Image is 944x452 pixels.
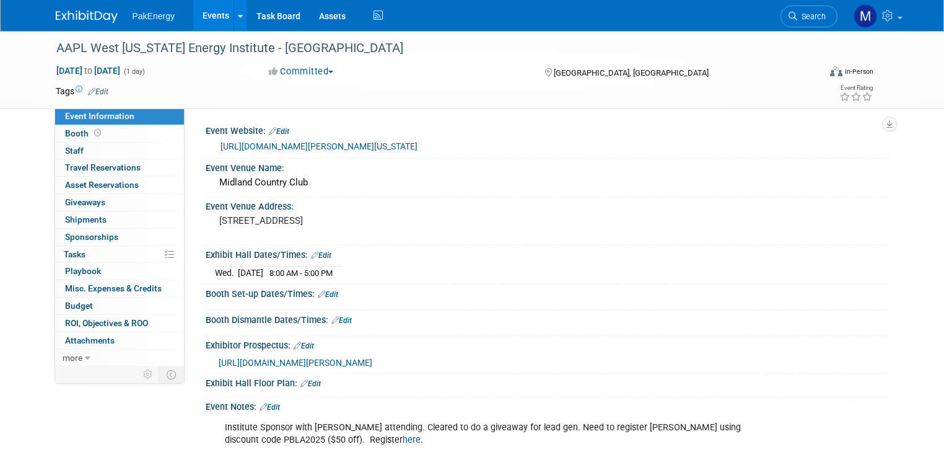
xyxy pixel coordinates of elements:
[830,66,842,76] img: Format-Inperson.png
[82,66,94,76] span: to
[55,108,184,125] a: Event Information
[55,211,184,228] a: Shipments
[55,159,184,176] a: Travel Reservations
[55,315,184,332] a: ROI, Objectives & ROO
[56,11,118,23] img: ExhibitDay
[269,127,289,136] a: Edit
[215,173,880,192] div: Midland Country Club
[854,4,877,28] img: Mary Walker
[264,65,338,78] button: Committed
[133,11,175,21] span: PakEnergy
[65,128,103,138] span: Booth
[56,65,121,76] span: [DATE] [DATE]
[55,280,184,297] a: Misc. Expenses & Credits
[65,301,93,311] span: Budget
[206,197,889,213] div: Event Venue Address:
[206,311,889,327] div: Booth Dismantle Dates/Times:
[238,267,263,280] td: [DATE]
[219,215,477,226] pre: [STREET_ADDRESS]
[65,162,141,172] span: Travel Reservations
[65,266,101,276] span: Playbook
[55,332,184,349] a: Attachments
[64,249,85,259] span: Tasks
[55,298,184,314] a: Budget
[65,232,118,242] span: Sponsorships
[206,336,889,352] div: Exhibitor Prospectus:
[206,159,889,174] div: Event Venue Name:
[839,85,873,91] div: Event Rating
[65,283,162,293] span: Misc. Expenses & Credits
[753,64,873,83] div: Event Format
[403,435,421,445] a: here
[159,366,184,383] td: Toggle Event Tabs
[63,353,82,363] span: more
[300,379,321,388] a: Edit
[294,342,314,350] a: Edit
[206,122,889,138] div: Event Website:
[55,177,184,193] a: Asset Reservations
[65,146,84,156] span: Staff
[65,318,148,328] span: ROI, Objectives & ROO
[780,6,837,27] a: Search
[844,67,873,76] div: In-Person
[65,215,107,224] span: Shipments
[65,180,139,190] span: Asset Reservations
[206,246,889,262] div: Exhibit Hall Dates/Times:
[55,229,184,246] a: Sponsorships
[65,197,105,207] span: Giveaways
[55,246,184,263] a: Tasks
[331,316,352,325] a: Edit
[215,267,238,280] td: Wed.
[123,68,145,76] span: (1 day)
[65,111,134,121] span: Event Information
[206,285,889,301] div: Booth Set-up Dates/Times:
[65,335,115,345] span: Attachments
[56,85,108,97] td: Tags
[219,358,372,368] a: [URL][DOMAIN_NAME][PERSON_NAME]
[92,128,103,138] span: Booth not reserved yet
[55,143,184,159] a: Staff
[55,194,184,211] a: Giveaways
[318,290,338,299] a: Edit
[311,251,331,260] a: Edit
[52,37,804,60] div: AAPL West [US_STATE] Energy Institute - [GEOGRAPHIC_DATA]
[260,403,280,412] a: Edit
[206,374,889,390] div: Exhibit Hall Floor Plan:
[55,350,184,366] a: more
[554,68,709,78] span: [GEOGRAPHIC_DATA], [GEOGRAPHIC_DATA]
[797,12,826,21] span: Search
[269,268,333,278] span: 8:00 AM - 5:00 PM
[88,87,108,96] a: Edit
[55,125,184,142] a: Booth
[221,141,417,151] a: [URL][DOMAIN_NAME][PERSON_NAME][US_STATE]
[206,397,889,414] div: Event Notes:
[138,366,159,383] td: Personalize Event Tab Strip
[55,263,184,280] a: Playbook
